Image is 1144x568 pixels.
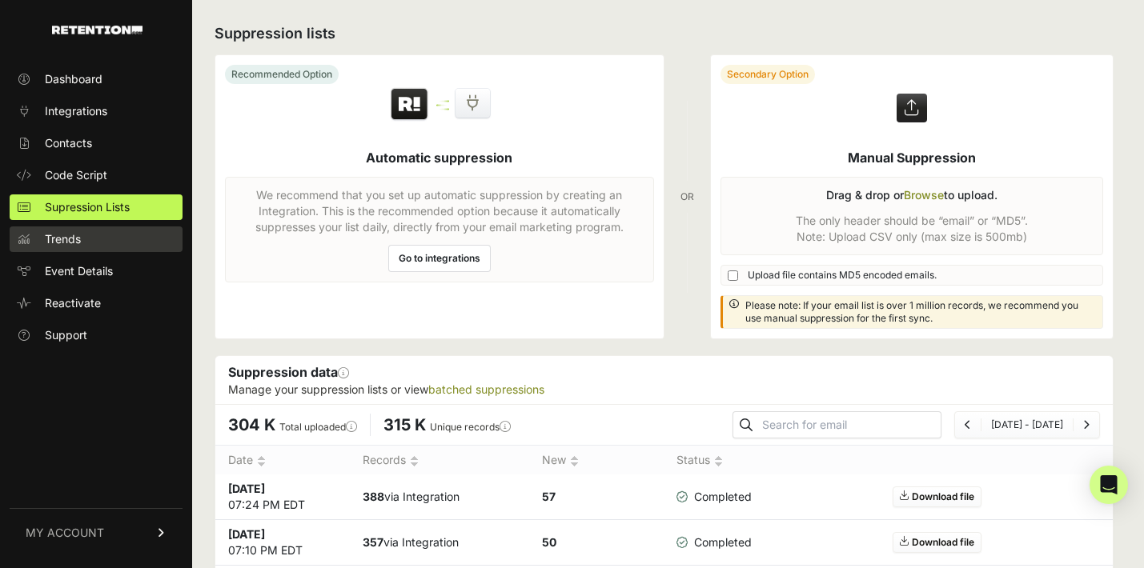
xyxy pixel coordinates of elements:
[10,130,183,156] a: Contacts
[45,295,101,311] span: Reactivate
[363,535,383,549] strong: 357
[981,418,1073,431] li: [DATE] - [DATE]
[436,108,449,110] img: integration
[45,263,113,279] span: Event Details
[225,65,339,84] div: Recommended Option
[1083,418,1090,430] a: Next
[542,535,556,549] strong: 50
[350,474,529,520] td: via Integration
[45,231,81,247] span: Trends
[350,446,529,475] th: Records
[45,327,87,343] span: Support
[228,382,1100,398] p: Manage your suppression lists or view
[664,446,765,475] th: Status
[366,148,512,167] h5: Automatic suppression
[383,415,426,434] span: 315 K
[954,411,1100,438] nav: Page navigation
[215,520,350,566] td: 07:10 PM EDT
[215,356,1113,404] div: Suppression data
[759,414,941,436] input: Search for email
[389,87,430,122] img: Retention
[228,527,265,541] strong: [DATE]
[965,418,971,430] a: Previous
[893,486,981,507] a: Download file
[228,482,265,495] strong: [DATE]
[529,446,664,475] th: New
[10,162,183,188] a: Code Script
[45,103,107,119] span: Integrations
[45,135,92,151] span: Contacts
[542,490,556,503] strong: 57
[45,71,102,87] span: Dashboard
[10,66,183,92] a: Dashboard
[235,187,644,235] p: We recommend that you set up automatic suppression by creating an Integration. This is the recomm...
[748,269,937,282] span: Upload file contains MD5 encoded emails.
[215,474,350,520] td: 07:24 PM EDT
[363,490,384,503] strong: 388
[1090,466,1128,504] div: Open Intercom Messenger
[10,226,183,252] a: Trends
[410,455,419,467] img: no_sort-eaf950dc5ab64cae54d48a5578032e96f70b2ecb7d747501f34c8f2db400fb66.gif
[350,520,529,566] td: via Integration
[388,245,491,272] a: Go to integrations
[215,446,350,475] th: Date
[676,489,752,505] span: Completed
[52,26,142,34] img: Retention.com
[257,455,266,467] img: no_sort-eaf950dc5ab64cae54d48a5578032e96f70b2ecb7d747501f34c8f2db400fb66.gif
[10,98,183,124] a: Integrations
[215,22,1114,45] h2: Suppression lists
[45,167,107,183] span: Code Script
[45,199,130,215] span: Supression Lists
[430,421,511,433] label: Unique records
[10,290,183,316] a: Reactivate
[714,455,723,467] img: no_sort-eaf950dc5ab64cae54d48a5578032e96f70b2ecb7d747501f34c8f2db400fb66.gif
[10,194,183,220] a: Supression Lists
[676,534,752,550] span: Completed
[728,270,738,281] input: Upload file contains MD5 encoded emails.
[893,532,981,553] a: Download file
[228,415,275,434] span: 304 K
[436,100,449,102] img: integration
[570,455,579,467] img: no_sort-eaf950dc5ab64cae54d48a5578032e96f70b2ecb7d747501f34c8f2db400fb66.gif
[10,322,183,348] a: Support
[10,508,183,557] a: MY ACCOUNT
[680,54,694,339] div: OR
[279,421,357,433] label: Total uploaded
[428,382,544,396] a: batched suppressions
[26,525,104,541] span: MY ACCOUNT
[10,258,183,284] a: Event Details
[436,104,449,106] img: integration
